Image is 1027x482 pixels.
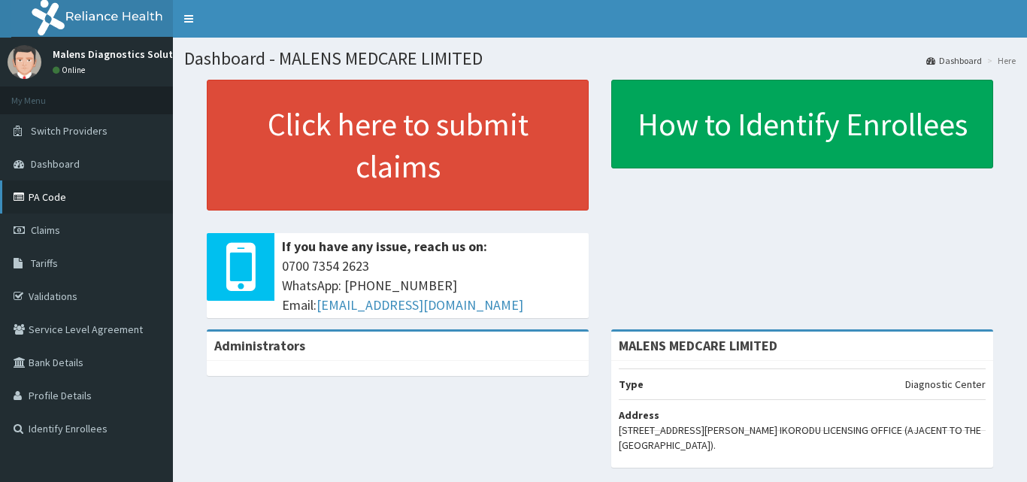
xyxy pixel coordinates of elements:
[619,423,986,453] p: [STREET_ADDRESS][PERSON_NAME] IKORODU LICENSING OFFICE (AJACENT TO THE [GEOGRAPHIC_DATA]).
[184,49,1016,68] h1: Dashboard - MALENS MEDCARE LIMITED
[905,377,986,392] p: Diagnostic Center
[53,65,89,75] a: Online
[31,256,58,270] span: Tariffs
[8,45,41,79] img: User Image
[53,49,193,59] p: Malens Diagnostics Solutions
[214,337,305,354] b: Administrators
[983,54,1016,67] li: Here
[31,223,60,237] span: Claims
[926,54,982,67] a: Dashboard
[619,337,777,354] strong: MALENS MEDCARE LIMITED
[31,124,108,138] span: Switch Providers
[207,80,589,211] a: Click here to submit claims
[282,256,581,314] span: 0700 7354 2623 WhatsApp: [PHONE_NUMBER] Email:
[611,80,993,168] a: How to Identify Enrollees
[619,408,659,422] b: Address
[317,296,523,314] a: [EMAIL_ADDRESS][DOMAIN_NAME]
[282,238,487,255] b: If you have any issue, reach us on:
[619,377,644,391] b: Type
[31,157,80,171] span: Dashboard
